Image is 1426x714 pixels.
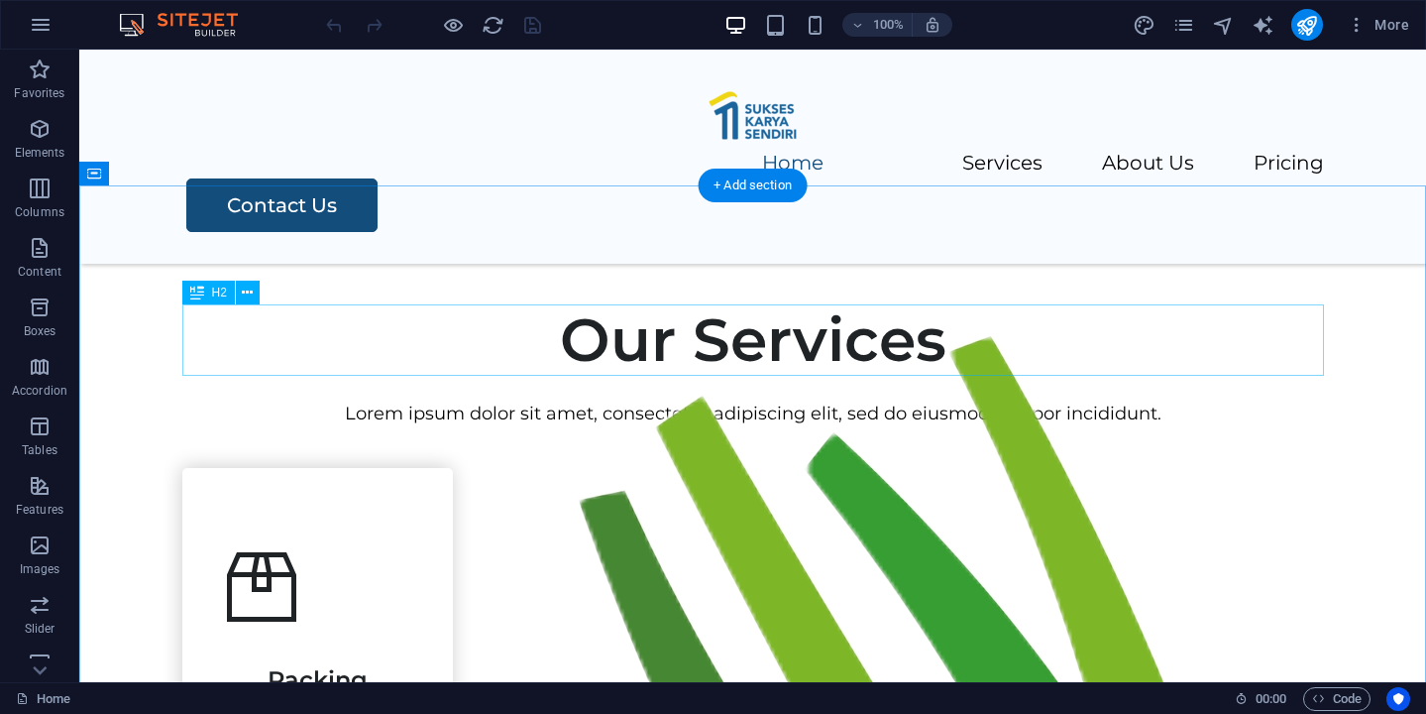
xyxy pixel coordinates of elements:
p: Accordion [12,383,67,399]
i: Pages (Ctrl+Alt+S) [1172,14,1195,37]
i: AI Writer [1252,14,1274,37]
button: Code [1303,687,1371,711]
a: Click to cancel selection. Double-click to open Pages [16,687,70,711]
span: More [1347,15,1409,35]
p: Content [18,264,61,280]
i: Navigator [1212,14,1235,37]
span: : [1269,691,1272,706]
button: navigator [1212,13,1236,37]
p: Images [20,561,60,577]
p: Columns [15,204,64,220]
p: Favorites [14,85,64,101]
img: Editor Logo [114,13,263,37]
button: pages [1172,13,1196,37]
span: Code [1312,687,1362,711]
p: Elements [15,145,65,161]
p: Slider [25,621,55,637]
button: Usercentrics [1386,687,1410,711]
button: More [1339,9,1417,41]
button: Click here to leave preview mode and continue editing [441,13,465,37]
button: reload [481,13,504,37]
i: Design (Ctrl+Alt+Y) [1133,14,1155,37]
i: Reload page [482,14,504,37]
button: publish [1291,9,1323,41]
h6: Session time [1235,687,1287,711]
i: Publish [1295,14,1318,37]
p: Tables [22,442,57,458]
p: Features [16,502,63,518]
span: H2 [212,287,227,298]
button: 100% [842,13,913,37]
i: On resize automatically adjust zoom level to fit chosen device. [924,16,941,34]
button: text_generator [1252,13,1275,37]
span: 00 00 [1256,687,1286,711]
p: Boxes [24,323,56,339]
button: design [1133,13,1156,37]
div: + Add section [698,169,808,202]
h6: 100% [872,13,904,37]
